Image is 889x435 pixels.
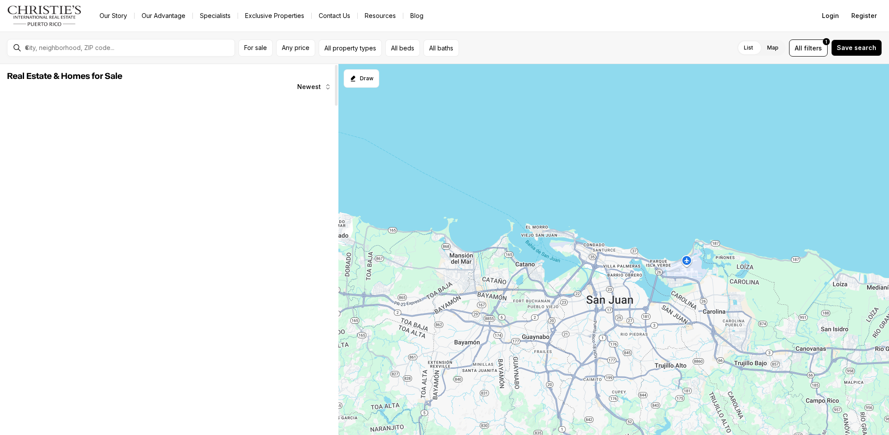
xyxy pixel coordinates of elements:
[831,39,882,56] button: Save search
[403,10,430,22] a: Blog
[7,72,122,81] span: Real Estate & Homes for Sale
[297,83,321,90] span: Newest
[193,10,238,22] a: Specialists
[737,40,760,56] label: List
[92,10,134,22] a: Our Story
[760,40,786,56] label: Map
[846,7,882,25] button: Register
[7,5,82,26] img: logo
[282,44,309,51] span: Any price
[789,39,828,57] button: Allfilters1
[385,39,420,57] button: All beds
[804,43,822,53] span: filters
[292,78,337,96] button: Newest
[319,39,382,57] button: All property types
[817,7,844,25] button: Login
[238,10,311,22] a: Exclusive Properties
[135,10,192,22] a: Our Advantage
[344,69,379,88] button: Start drawing
[358,10,403,22] a: Resources
[837,44,876,51] span: Save search
[423,39,459,57] button: All baths
[244,44,267,51] span: For sale
[312,10,357,22] button: Contact Us
[795,43,802,53] span: All
[825,38,827,45] span: 1
[238,39,273,57] button: For sale
[822,12,839,19] span: Login
[276,39,315,57] button: Any price
[851,12,877,19] span: Register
